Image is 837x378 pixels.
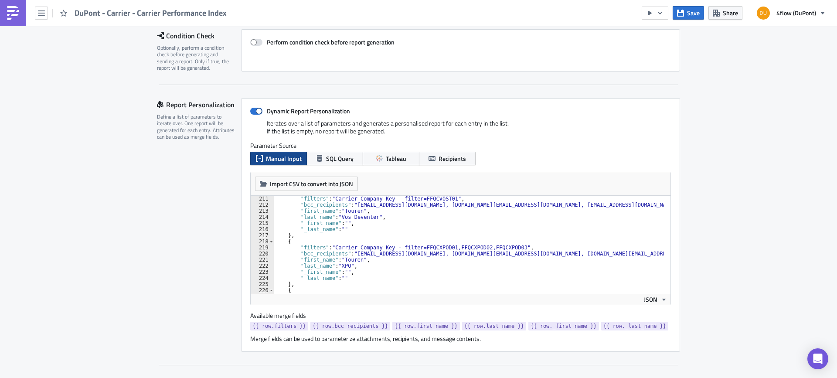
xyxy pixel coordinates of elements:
div: 220 [251,251,274,257]
div: 225 [251,281,274,287]
div: 219 [251,245,274,251]
strong: Perform condition check before report generation [267,37,395,47]
div: Optionally, perform a condition check before generating and sending a report. Only if true, the r... [157,44,235,72]
div: 211 [251,196,274,202]
div: 222 [251,263,274,269]
div: 212 [251,202,274,208]
strong: Dynamic Report Personalization [267,106,350,116]
span: Recipients [439,154,466,163]
div: 223 [251,269,274,275]
span: DuPont - Carrier - Carrier Performance Index [75,8,228,18]
span: {{ row.last_name }} [464,322,524,330]
button: Tableau [363,152,419,165]
span: Import CSV to convert into JSON [270,179,353,188]
img: Avatar [756,6,771,20]
span: Share [723,8,738,17]
label: Available merge fields [250,312,316,320]
a: {{ row.bcc_recipients }} [310,322,390,330]
label: Parameter Source [250,142,671,150]
body: Rich Text Area. Press ALT-0 for help. [3,3,416,72]
span: SQL Query [326,154,354,163]
div: Report Personalization [157,98,241,111]
button: Share [708,6,742,20]
span: {{ row.bcc_recipients }} [313,322,388,330]
a: {{ row._last_name }} [601,322,669,330]
span: {{ row.filters }} [252,322,306,330]
img: PushMetrics [6,6,20,20]
button: SQL Query [306,152,363,165]
div: 214 [251,214,274,220]
span: Manual Input [266,154,302,163]
a: {{ row.filters }} [250,322,308,330]
a: {{ row._first_name }} [528,322,599,330]
p: Many thanks in advance [3,56,416,63]
li: Excel files: raw data for each of the indicators shown in the pdf file [21,33,416,40]
div: Define a list of parameters to iterate over. One report will be generated for each entry. Attribu... [157,113,235,140]
div: Open Intercom Messenger [807,348,828,369]
div: 226 [251,287,274,293]
div: 218 [251,238,274,245]
button: Save [673,6,704,20]
span: JSON [644,295,657,304]
button: Manual Input [250,152,307,165]
div: 221 [251,257,274,263]
span: Save [687,8,700,17]
div: Iterates over a list of parameters and generates a personalised report for each entry in the list... [250,119,671,142]
div: 215 [251,220,274,226]
div: 216 [251,226,274,232]
div: 224 [251,275,274,281]
span: {{ row._first_name }} [531,322,597,330]
a: {{ row.first_name }} [392,322,460,330]
span: 4flow (DuPont) [776,8,816,17]
span: {{ row._last_name }} [603,322,667,330]
button: Import CSV to convert into JSON [255,177,358,191]
div: Condition Check [157,29,241,42]
div: 217 [251,232,274,238]
div: 213 [251,208,274,214]
li: PDF file: overview of performance in transport orders and a presentation explaining in detail the... [21,26,416,33]
button: 4flow (DuPont) [752,3,830,23]
a: {{ row.last_name }} [462,322,526,330]
p: please find attached carrier performance index. [3,13,416,20]
span: {{ row.first_name }} [395,322,458,330]
div: Merge fields can be used to parameterize attachments, recipients, and message contents. [250,335,671,343]
p: Dear {{ row.last_name }} - Team, [3,3,416,10]
span: Tableau [386,154,406,163]
div: 227 [251,293,274,300]
button: Recipients [419,152,476,165]
button: JSON [641,294,670,305]
p: In case of any questions please contact: [EMAIL_ADDRESS][DOMAIN_NAME] [3,46,416,53]
p: Dupont-Control Tower [3,65,416,72]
